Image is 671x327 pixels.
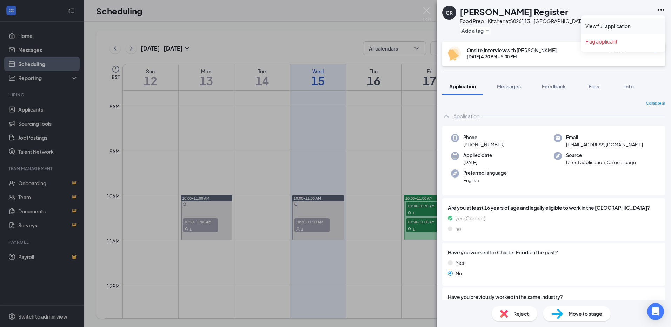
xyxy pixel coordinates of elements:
[442,112,451,120] svg: ChevronUp
[455,214,485,222] span: yes (Correct)
[657,6,665,14] svg: Ellipses
[453,113,479,120] div: Application
[448,248,558,256] span: Have you worked for Charter Foods in the past?
[463,159,492,166] span: [DATE]
[463,141,505,148] span: [PHONE_NUMBER]
[566,159,636,166] span: Direct application, Careers page
[585,22,661,29] a: View full application
[646,101,665,106] span: Collapse all
[460,27,491,34] button: PlusAdd a tag
[460,18,638,25] div: Food Prep - Kitchen at S026113 - [GEOGRAPHIC_DATA], [GEOGRAPHIC_DATA]
[566,134,643,141] span: Email
[448,293,563,301] span: Have you previously worked in the same industry?
[566,141,643,148] span: [EMAIL_ADDRESS][DOMAIN_NAME]
[589,83,599,89] span: Files
[455,225,461,233] span: no
[448,204,660,212] span: Are you at least 16 years of age and legally eligible to work in the [GEOGRAPHIC_DATA]?
[456,259,464,267] span: Yes
[542,83,566,89] span: Feedback
[566,152,636,159] span: Source
[624,83,634,89] span: Info
[485,28,489,33] svg: Plus
[460,6,568,18] h1: [PERSON_NAME] Register
[463,169,507,176] span: Preferred language
[569,310,602,318] span: Move to stage
[456,269,462,277] span: No
[467,47,506,53] b: Onsite Interview
[497,83,521,89] span: Messages
[449,83,476,89] span: Application
[463,177,507,184] span: English
[467,47,557,54] div: with [PERSON_NAME]
[463,134,505,141] span: Phone
[463,152,492,159] span: Applied date
[513,310,529,318] span: Reject
[647,303,664,320] div: Open Intercom Messenger
[467,54,557,60] div: [DATE] 4:30 PM - 5:00 PM
[446,9,453,16] div: CR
